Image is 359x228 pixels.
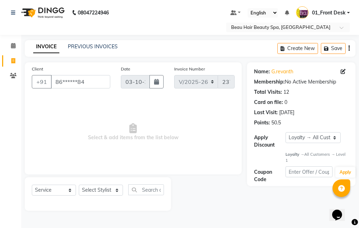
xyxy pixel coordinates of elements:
div: 50.5 [271,119,281,127]
input: Search by Name/Mobile/Email/Code [51,75,110,88]
span: Select & add items from the list below [32,97,235,167]
iframe: chat widget [329,200,352,221]
div: Total Visits: [254,88,282,96]
button: +91 [32,75,52,88]
input: Enter Offer / Coupon Code [286,166,332,177]
div: 0 [284,99,287,106]
button: Save [321,43,346,54]
img: 01_Front Desk [296,6,308,19]
label: Date [121,66,130,72]
div: 12 [283,88,289,96]
div: No Active Membership [254,78,348,86]
div: Name: [254,68,270,75]
div: Coupon Code [254,168,286,183]
div: Card on file: [254,99,283,106]
button: Create New [277,43,318,54]
div: All Customers → Level 1 [286,152,348,164]
strong: Loyalty → [286,152,304,157]
div: Apply Discount [254,134,286,149]
span: 01_Front Desk [312,9,346,17]
label: Client [32,66,43,72]
div: Points: [254,119,270,127]
a: INVOICE [33,41,59,53]
div: Last Visit: [254,109,278,116]
label: Invoice Number [174,66,205,72]
a: PREVIOUS INVOICES [68,43,118,50]
div: [DATE] [279,109,294,116]
a: G.revanth [271,68,293,75]
b: 08047224946 [78,3,109,23]
img: logo [18,3,66,23]
div: Membership: [254,78,285,86]
button: Apply [335,167,355,178]
input: Search or Scan [128,184,164,195]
